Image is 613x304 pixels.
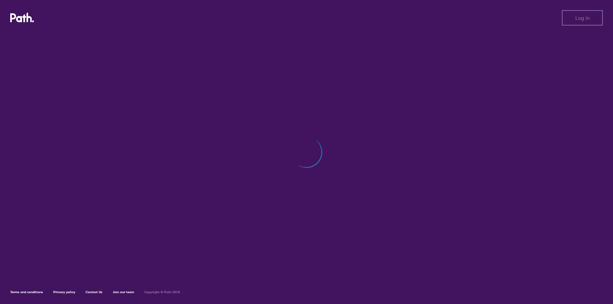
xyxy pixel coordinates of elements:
[53,290,75,294] a: Privacy policy
[562,10,603,26] button: Log in
[575,15,590,21] span: Log in
[144,290,180,294] h6: Copyright © Path 2018
[86,290,102,294] a: Contact Us
[10,290,43,294] a: Terms and conditions
[113,290,134,294] a: Join our team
